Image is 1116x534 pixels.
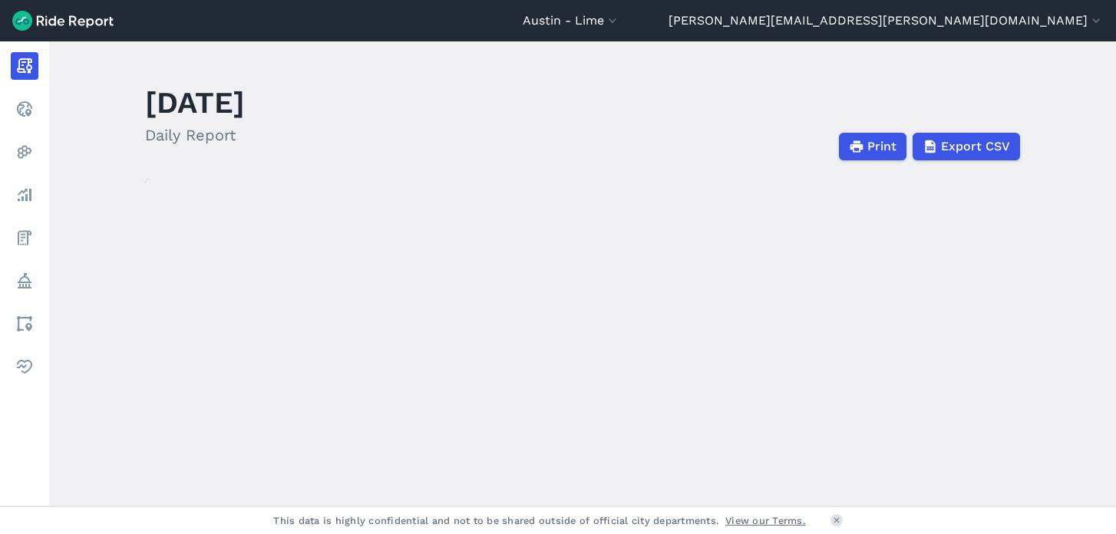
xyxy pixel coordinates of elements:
[867,137,896,156] span: Print
[11,224,38,252] a: Fees
[523,12,620,30] button: Austin - Lime
[11,310,38,338] a: Areas
[11,181,38,209] a: Analyze
[11,95,38,123] a: Realtime
[11,353,38,381] a: Health
[11,138,38,166] a: Heatmaps
[145,81,245,124] h1: [DATE]
[11,52,38,80] a: Report
[913,133,1020,160] button: Export CSV
[941,137,1010,156] span: Export CSV
[145,124,245,147] h2: Daily Report
[11,267,38,295] a: Policy
[669,12,1104,30] button: [PERSON_NAME][EMAIL_ADDRESS][PERSON_NAME][DOMAIN_NAME]
[839,133,906,160] button: Print
[12,11,114,31] img: Ride Report
[725,513,806,528] a: View our Terms.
